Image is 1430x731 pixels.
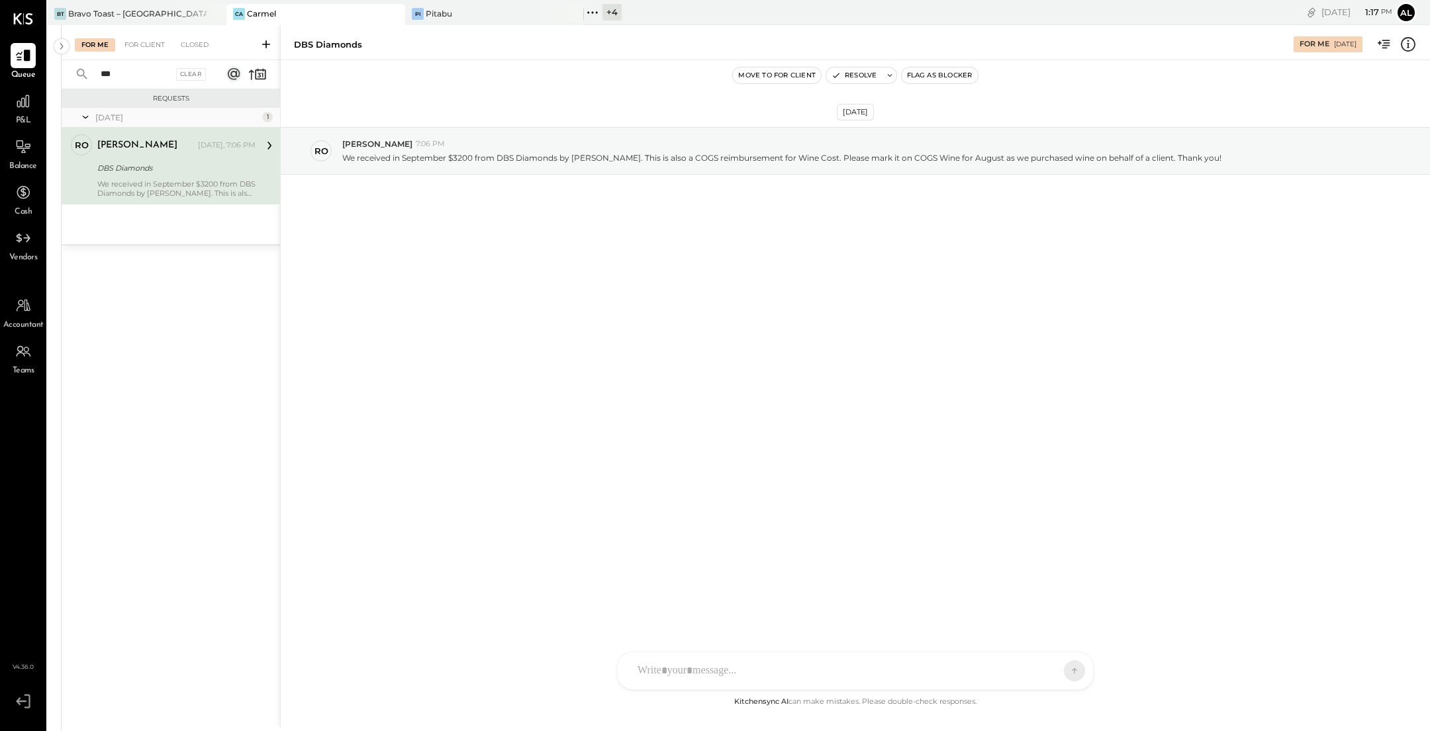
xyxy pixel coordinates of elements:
[342,152,1221,163] p: We received in September $3200 from DBS Diamonds by [PERSON_NAME]. This is also a COGS reimbursem...
[3,320,44,331] span: Accountant
[602,4,622,21] div: + 4
[733,67,821,83] button: Move to for client
[54,8,66,20] div: BT
[1,339,46,377] a: Teams
[75,139,89,151] div: ro
[1,134,46,173] a: Balance
[826,67,882,83] button: Resolve
[342,138,412,150] span: [PERSON_NAME]
[262,112,273,122] div: 1
[13,365,34,377] span: Teams
[902,67,978,83] button: Flag as Blocker
[1334,40,1357,49] div: [DATE]
[97,161,252,175] div: DBS Diamonds
[95,112,259,123] div: [DATE]
[75,38,115,52] div: For Me
[68,94,273,103] div: Requests
[1,43,46,81] a: Queue
[837,104,874,120] div: [DATE]
[1,226,46,264] a: Vendors
[247,8,276,19] div: Carmel
[416,139,445,150] span: 7:06 PM
[16,115,31,127] span: P&L
[1,89,46,127] a: P&L
[11,69,36,81] span: Queue
[1,293,46,331] a: Accountant
[118,38,171,52] div: For Client
[176,68,207,81] div: Clear
[9,252,38,264] span: Vendors
[1305,5,1318,19] div: copy link
[97,139,177,152] div: [PERSON_NAME]
[1300,39,1329,50] div: For Me
[314,145,328,157] div: ro
[9,161,37,173] span: Balance
[198,140,256,151] div: [DATE], 7:06 PM
[1,180,46,218] a: Cash
[294,38,362,51] div: DBS Diamonds
[1396,2,1417,23] button: Al
[233,8,245,20] div: Ca
[412,8,424,20] div: Pi
[426,8,452,19] div: Pitabu
[68,8,207,19] div: Bravo Toast – [GEOGRAPHIC_DATA]
[97,179,256,198] div: We received in September $3200 from DBS Diamonds by [PERSON_NAME]. This is also a COGS reimbursem...
[1321,6,1392,19] div: [DATE]
[15,206,32,218] span: Cash
[174,38,215,52] div: Closed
